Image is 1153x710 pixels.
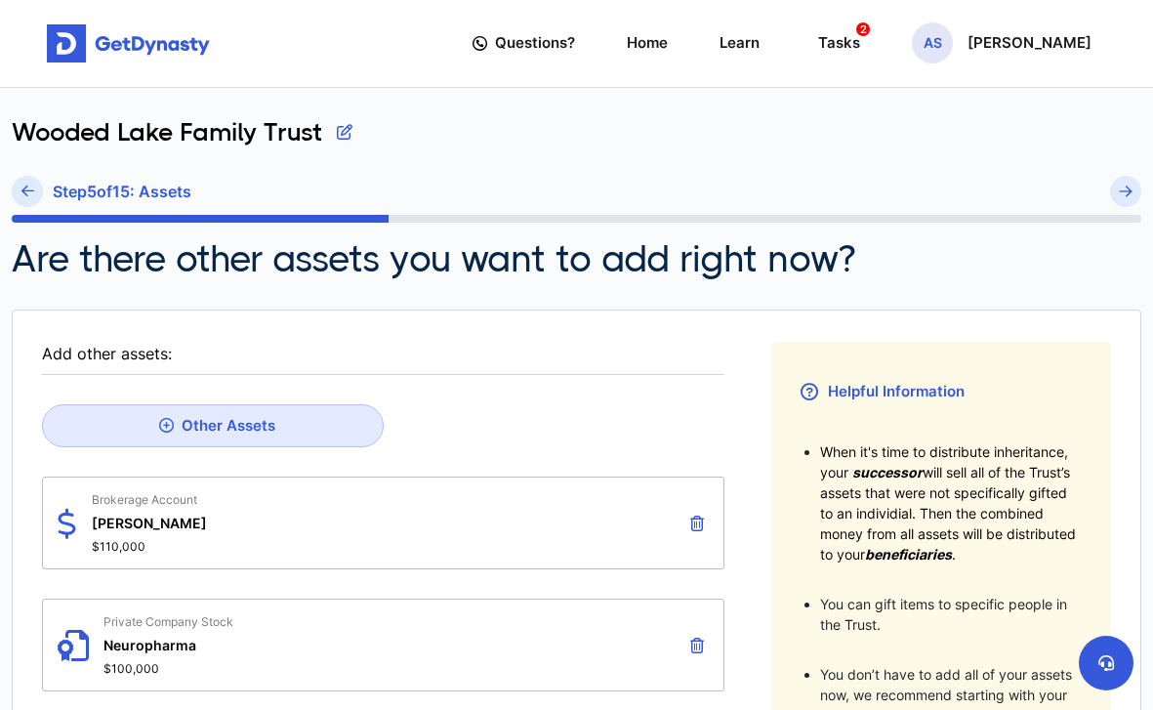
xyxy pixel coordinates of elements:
[801,371,1082,412] h3: Helpful Information
[968,35,1091,51] p: [PERSON_NAME]
[473,17,575,70] a: Questions?
[12,237,856,280] h2: Are there other assets you want to add right now?
[92,539,207,554] span: $110,000
[912,22,953,63] span: AS
[53,183,191,201] h6: Step 5 of 15 : Assets
[811,17,861,70] a: Tasks2
[495,26,575,61] span: Questions?
[42,404,384,448] a: Other Assets
[47,24,210,63] img: Get started for free with Dynasty Trust Company
[103,661,233,676] span: $100,000
[103,637,233,653] span: Neuropharma
[820,443,1076,563] span: When it's time to distribute inheritance, your will sell all of the Trust’s assets that were not ...
[103,614,233,629] span: Private Company Stock
[92,515,207,531] span: [PERSON_NAME]
[42,342,724,366] div: Add other assets:
[12,117,1141,176] div: Wooded Lake Family Trust
[865,546,952,563] span: beneficiaries
[852,464,923,480] span: successor
[856,22,870,36] span: 2
[820,594,1082,635] li: You can gift items to specific people in the Trust.
[912,22,1091,63] button: AS[PERSON_NAME]
[627,17,668,70] a: Home
[92,492,207,507] span: Brokerage Account
[159,417,275,435] div: Other Assets
[818,26,860,61] div: Tasks
[720,17,760,70] a: Learn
